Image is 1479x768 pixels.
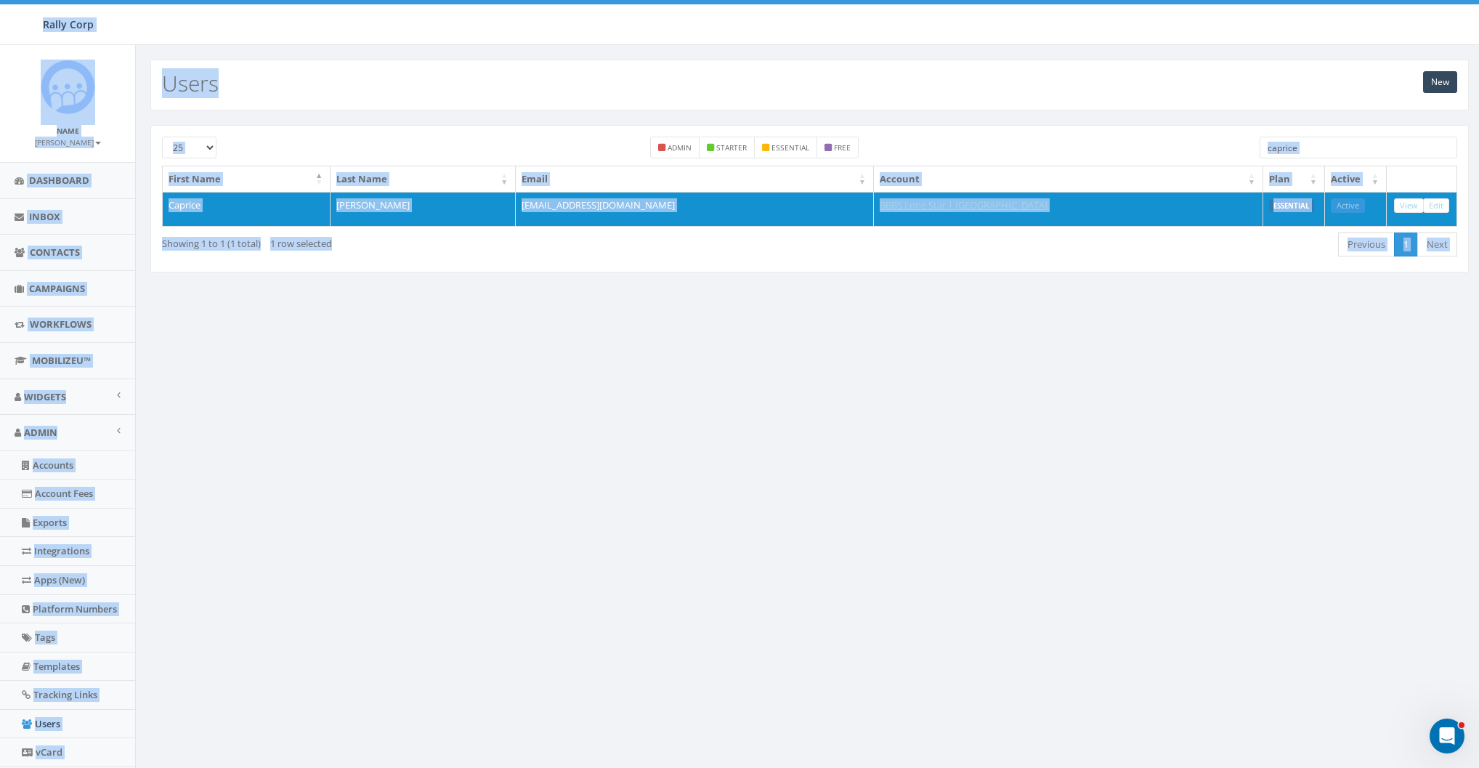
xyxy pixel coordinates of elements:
[29,282,85,295] span: Campaigns
[1430,719,1464,753] iframe: Intercom live chat
[35,137,101,147] small: [PERSON_NAME]
[331,166,516,192] th: Last Name: activate to sort column ascending
[331,192,516,227] td: [PERSON_NAME]
[1338,233,1395,256] a: Previous
[1325,166,1387,192] th: Active: activate to sort column ascending
[1423,71,1457,93] a: New
[1417,233,1457,256] a: Next
[29,210,60,223] span: Inbox
[162,231,689,251] div: Showing 1 to 1 (1 total)
[1423,198,1449,214] a: Edit
[43,17,94,31] span: Rally Corp
[834,142,851,153] small: free
[57,126,79,136] small: Name
[30,318,92,331] span: Workflows
[1394,198,1424,214] a: View
[29,174,89,187] span: Dashboard
[716,142,747,153] small: starter
[516,192,874,227] td: [EMAIL_ADDRESS][DOMAIN_NAME]
[1269,200,1314,213] label: ESSENTIAL
[41,60,95,114] img: Icon_1.png
[163,166,331,192] th: First Name: activate to sort column descending
[162,71,219,95] h2: Users
[24,426,57,439] span: Admin
[163,192,331,227] td: Caprice
[35,135,101,148] a: [PERSON_NAME]
[1260,137,1457,158] input: Type to search
[668,142,692,153] small: admin
[30,246,80,259] span: Contacts
[270,237,332,250] span: 1 row selected
[1394,233,1418,256] a: 1
[32,354,91,367] span: MobilizeU™
[516,166,874,192] th: Email: activate to sort column ascending
[1263,166,1325,192] th: Plan: activate to sort column ascending
[880,198,1048,211] a: BBBS Lone Star | [GEOGRAPHIC_DATA]
[1331,198,1365,214] a: Active
[24,390,66,403] span: Widgets
[771,142,809,153] small: essential
[874,166,1263,192] th: Account: activate to sort column ascending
